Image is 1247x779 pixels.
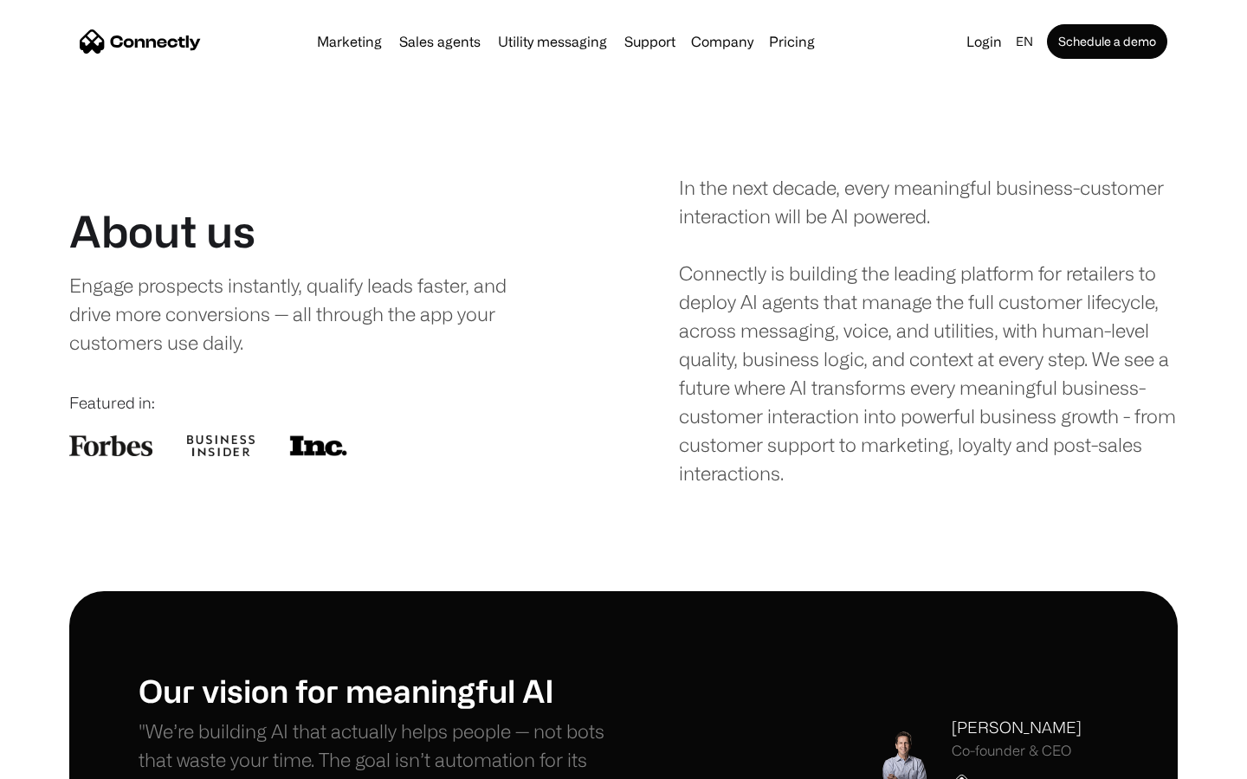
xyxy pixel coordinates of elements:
ul: Language list [35,749,104,773]
div: [PERSON_NAME] [952,716,1082,739]
a: Utility messaging [491,35,614,48]
aside: Language selected: English [17,747,104,773]
a: Login [959,29,1009,54]
div: Company [691,29,753,54]
a: Pricing [762,35,822,48]
a: Marketing [310,35,389,48]
h1: About us [69,205,255,257]
div: Engage prospects instantly, qualify leads faster, and drive more conversions — all through the ap... [69,271,543,357]
div: In the next decade, every meaningful business-customer interaction will be AI powered. Connectly ... [679,173,1178,487]
div: en [1016,29,1033,54]
div: Featured in: [69,391,568,415]
a: Schedule a demo [1047,24,1167,59]
div: Co-founder & CEO [952,743,1082,759]
h1: Our vision for meaningful AI [139,672,623,709]
a: Sales agents [392,35,488,48]
a: Support [617,35,682,48]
